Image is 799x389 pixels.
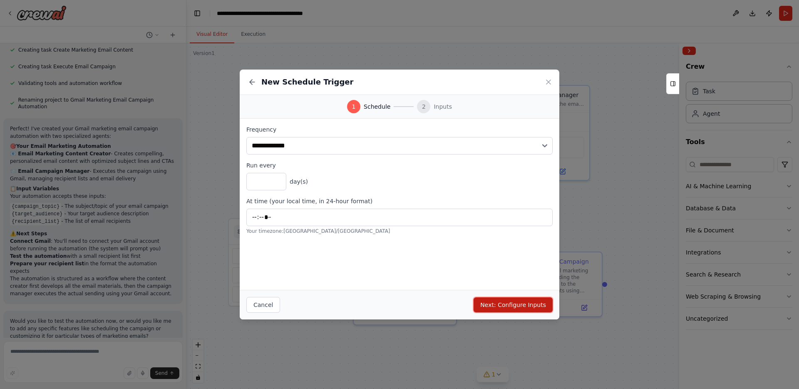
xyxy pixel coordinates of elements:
span: day(s) [290,177,308,186]
div: 2 [417,100,430,113]
span: Schedule [364,102,390,111]
span: Inputs [434,102,452,111]
label: Run every [246,161,553,170]
button: Cancel [246,297,280,313]
label: At time (your local time, in 24-hour format) [246,197,553,205]
button: Next: Configure Inputs [474,297,553,312]
div: 1 [347,100,360,113]
p: Your timezone: [GEOGRAPHIC_DATA]/[GEOGRAPHIC_DATA] [246,228,553,234]
h2: New Schedule Trigger [261,76,353,88]
label: Frequency [246,125,553,134]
